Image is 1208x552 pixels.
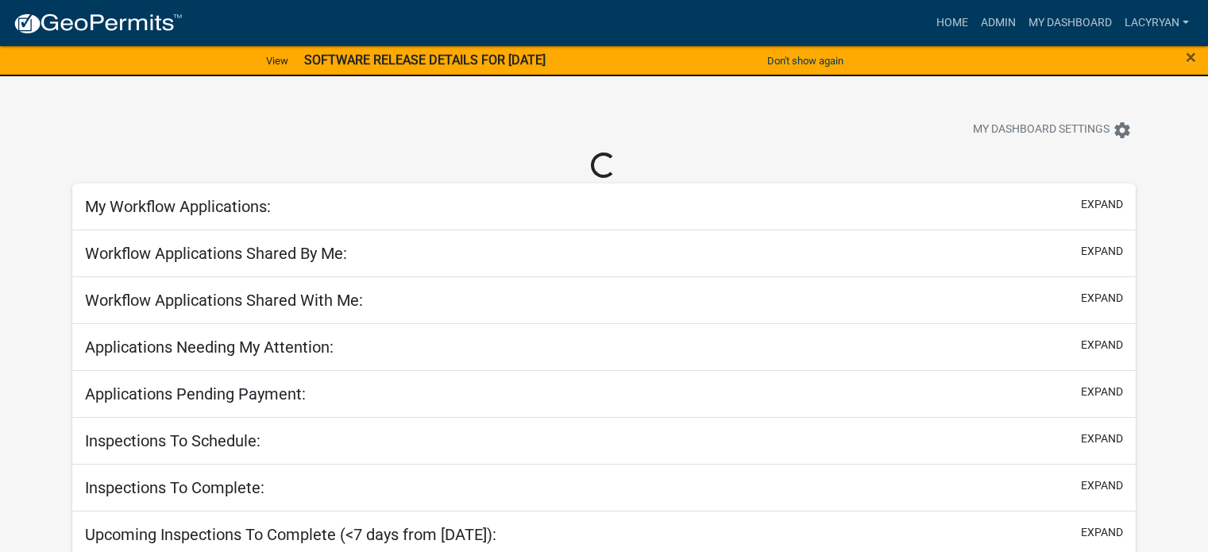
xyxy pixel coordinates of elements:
[1022,8,1118,38] a: My Dashboard
[930,8,975,38] a: Home
[304,52,546,68] strong: SOFTWARE RELEASE DETAILS FOR [DATE]
[1186,46,1196,68] span: ×
[1081,196,1123,213] button: expand
[1113,121,1132,140] i: settings
[85,244,347,263] h5: Workflow Applications Shared By Me:
[1081,430,1123,447] button: expand
[85,197,271,216] h5: My Workflow Applications:
[1081,243,1123,260] button: expand
[85,525,496,544] h5: Upcoming Inspections To Complete (<7 days from [DATE]):
[1081,384,1123,400] button: expand
[761,48,850,74] button: Don't show again
[85,384,306,403] h5: Applications Pending Payment:
[85,338,334,357] h5: Applications Needing My Attention:
[1118,8,1195,38] a: lacyryan
[1081,337,1123,353] button: expand
[85,431,261,450] h5: Inspections To Schedule:
[960,114,1144,145] button: My Dashboard Settingssettings
[260,48,295,74] a: View
[1081,477,1123,494] button: expand
[85,478,264,497] h5: Inspections To Complete:
[1081,290,1123,307] button: expand
[85,291,363,310] h5: Workflow Applications Shared With Me:
[975,8,1022,38] a: Admin
[1186,48,1196,67] button: Close
[1081,524,1123,541] button: expand
[973,121,1110,140] span: My Dashboard Settings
